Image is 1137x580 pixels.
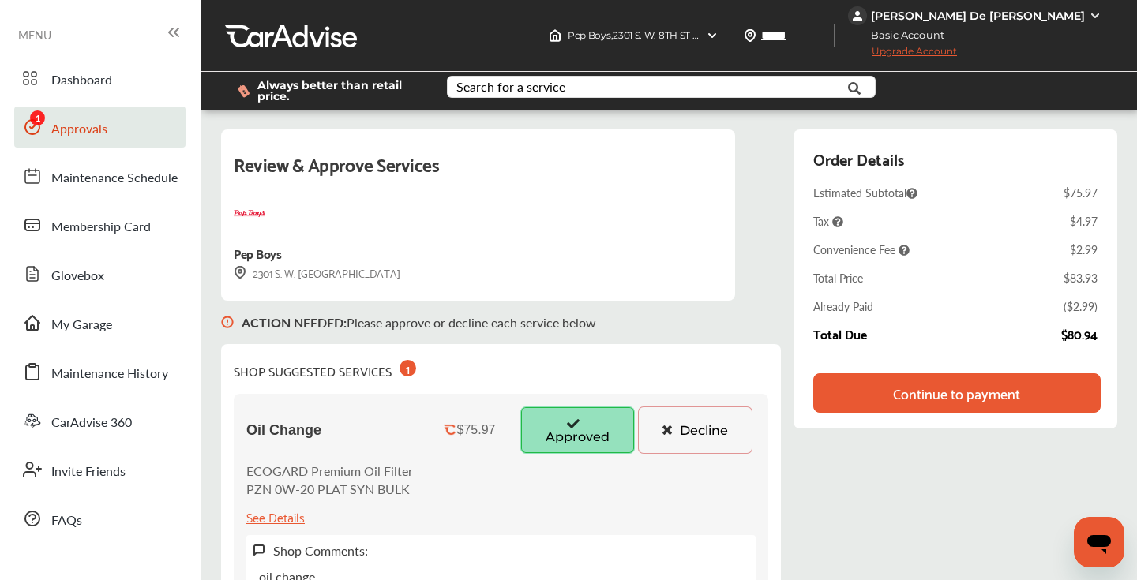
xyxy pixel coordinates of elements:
[234,242,281,264] div: Pep Boys
[14,302,186,343] a: My Garage
[1064,298,1098,314] div: ( $2.99 )
[549,29,561,42] img: header-home-logo.8d720a4f.svg
[813,241,910,257] span: Convenience Fee
[813,185,917,200] span: Estimated Subtotal
[246,422,321,439] span: Oil Change
[813,298,873,314] div: Already Paid
[242,313,347,331] b: ACTION NEEDED :
[848,6,867,25] img: jVpblrzwTbfkPYzPPzSLxeg0AAAAASUVORK5CYII=
[51,413,132,433] span: CarAdvise 360
[14,204,186,245] a: Membership Card
[813,327,867,341] div: Total Due
[400,360,416,376] div: 1
[51,364,168,384] span: Maintenance History
[850,27,956,43] span: Basic Account
[744,29,756,42] img: location_vector.a44bc228.svg
[1074,517,1124,567] iframe: Button to launch messaging window
[18,28,51,41] span: MENU
[51,119,107,140] span: Approvals
[246,462,413,480] p: ECOGARD Premium Oil Filter
[813,270,863,286] div: Total Price
[1064,185,1098,200] div: $75.97
[234,264,400,282] div: 2301 S. W. [GEOGRAPHIC_DATA]
[1070,213,1098,229] div: $4.97
[14,498,186,539] a: FAQs
[221,301,234,344] img: svg+xml;base64,PHN2ZyB3aWR0aD0iMTYiIGhlaWdodD0iMTciIHZpZXdCb3g9IjAgMCAxNiAxNyIgZmlsbD0ibm9uZSIgeG...
[1061,327,1098,341] div: $80.94
[234,198,265,230] img: logo-pepboys.png
[14,155,186,196] a: Maintenance Schedule
[51,266,104,286] span: Glovebox
[51,168,178,189] span: Maintenance Schedule
[834,24,835,47] img: header-divider.bc55588e.svg
[257,80,422,102] span: Always better than retail price.
[14,449,186,490] a: Invite Friends
[14,253,186,294] a: Glovebox
[638,406,752,454] button: Decline
[246,480,413,498] p: PZN 0W-20 PLAT SYN BULK
[51,511,82,531] span: FAQs
[520,406,635,454] button: Approved
[238,84,250,98] img: dollor_label_vector.a70140d1.svg
[51,462,126,482] span: Invite Friends
[1070,241,1098,257] div: $2.99
[1089,9,1101,22] img: WGsFRI8htEPBVLJbROoPRyZpYNWhNONpIPPETTm6eUC0GeLEiAAAAAElFTkSuQmCC
[813,145,904,172] div: Order Details
[893,385,1020,401] div: Continue to payment
[51,217,151,238] span: Membership Card
[871,9,1085,23] div: [PERSON_NAME] De [PERSON_NAME]
[246,506,305,527] div: See Details
[51,315,112,335] span: My Garage
[234,357,416,381] div: SHOP SUGGESTED SERVICES
[234,148,722,198] div: Review & Approve Services
[456,80,565,93] div: Search for a service
[1064,270,1098,286] div: $83.93
[253,544,265,557] img: svg+xml;base64,PHN2ZyB3aWR0aD0iMTYiIGhlaWdodD0iMTciIHZpZXdCb3g9IjAgMCAxNiAxNyIgZmlsbD0ibm9uZSIgeG...
[813,213,843,229] span: Tax
[14,400,186,441] a: CarAdvise 360
[51,70,112,91] span: Dashboard
[242,313,596,331] p: Please approve or decline each service below
[14,58,186,99] a: Dashboard
[14,351,186,392] a: Maintenance History
[273,541,368,559] label: Shop Comments:
[706,29,719,42] img: header-down-arrow.9dd2ce7d.svg
[234,266,246,279] img: svg+xml;base64,PHN2ZyB3aWR0aD0iMTYiIGhlaWdodD0iMTciIHZpZXdCb3g9IjAgMCAxNiAxNyIgZmlsbD0ibm9uZSIgeG...
[14,107,186,148] a: Approvals
[848,45,957,65] span: Upgrade Account
[568,29,835,41] span: Pep Boys , 2301 S. W. 8TH ST [GEOGRAPHIC_DATA] , FL 33135
[457,423,496,437] div: $75.97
